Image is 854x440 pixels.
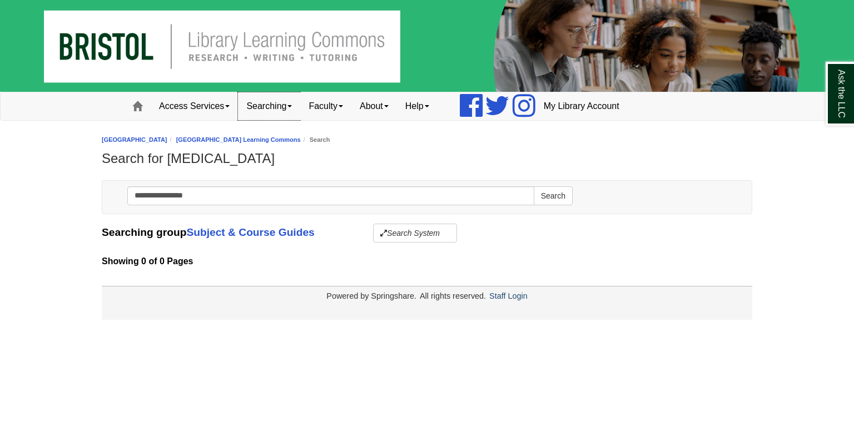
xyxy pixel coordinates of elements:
a: Subject & Course Guides [186,226,314,238]
div: Powered by Springshare. [325,291,418,300]
div: All rights reserved. [418,291,488,300]
a: Staff Login [489,291,528,300]
strong: Showing 0 of 0 Pages [102,254,752,269]
a: About [351,92,397,120]
li: Search [301,135,330,145]
a: Access Services [151,92,238,120]
a: Faculty [300,92,351,120]
nav: breadcrumb [102,135,752,145]
h1: Search for [MEDICAL_DATA] [102,151,752,166]
a: My Library Account [535,92,628,120]
a: [GEOGRAPHIC_DATA] Learning Commons [176,136,301,143]
a: Searching [238,92,300,120]
button: Search [534,186,573,205]
a: Help [397,92,438,120]
button: Search System [373,224,457,243]
div: Searching group [102,223,752,243]
a: [GEOGRAPHIC_DATA] [102,136,167,143]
